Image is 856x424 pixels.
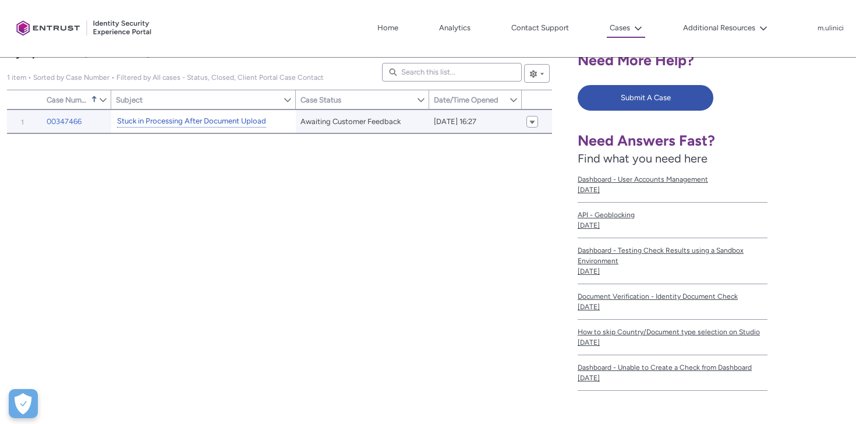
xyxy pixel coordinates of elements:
input: Search this list... [382,63,522,82]
a: Stuck in Processing After Document Upload [117,115,266,128]
p: m.ulinici [818,24,844,33]
lightning-formatted-date-time: [DATE] [578,221,600,229]
a: Case Number [42,90,98,109]
a: Analytics, opens in new tab [436,19,473,37]
a: Home [374,19,401,37]
table: My Open Cases (Client Portal) [7,109,552,134]
span: [DATE] 16:27 [434,116,476,128]
a: Dashboard - User Accounts Management[DATE] [578,167,767,203]
lightning-formatted-date-time: [DATE] [578,186,600,194]
a: Case Status [296,90,416,109]
button: Additional Resources [680,19,770,37]
span: Dashboard - Testing Check Results using a Sandbox Environment [578,245,767,266]
span: Awaiting Customer Feedback [300,116,401,128]
lightning-formatted-date-time: [DATE] [578,303,600,311]
a: How to skip Country/Document type selection on Studio[DATE] [578,320,767,355]
span: Case Number [47,96,89,104]
span: My Open Cases (Client Portal) [7,73,324,82]
a: 00347466 [47,116,82,128]
a: Dashboard - Testing Check Results using a Sandbox Environment[DATE] [578,238,767,284]
span: Dashboard - Unable to Create a Check from Dashboard [578,362,767,373]
span: Dashboard - User Accounts Management [578,174,767,185]
button: Cases [607,19,645,38]
h1: Need Answers Fast? [578,132,767,150]
a: API - Geoblocking[DATE] [578,203,767,238]
button: User Profile m.ulinici [817,22,844,33]
button: List View Controls [524,64,550,83]
span: Document Verification - Identity Document Check [578,291,767,302]
button: Submit A Case [578,85,713,111]
lightning-formatted-date-time: [DATE] [578,374,600,382]
button: Open Preferences [9,389,38,418]
span: API - Geoblocking [578,210,767,220]
span: Find what you need here [578,151,708,165]
span: How to skip Country/Document type selection on Studio [578,327,767,337]
div: Cookie Preferences [9,389,38,418]
span: Need More Help? [578,51,694,69]
lightning-formatted-date-time: [DATE] [578,267,600,275]
a: Date/Time Opened [429,90,509,109]
lightning-formatted-date-time: [DATE] [578,338,600,347]
a: Subject [111,90,283,109]
a: Dashboard - Unable to Create a Check from Dashboard[DATE] [578,355,767,391]
a: Contact Support [508,19,572,37]
a: Document Verification - Identity Document Check[DATE] [578,284,767,320]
